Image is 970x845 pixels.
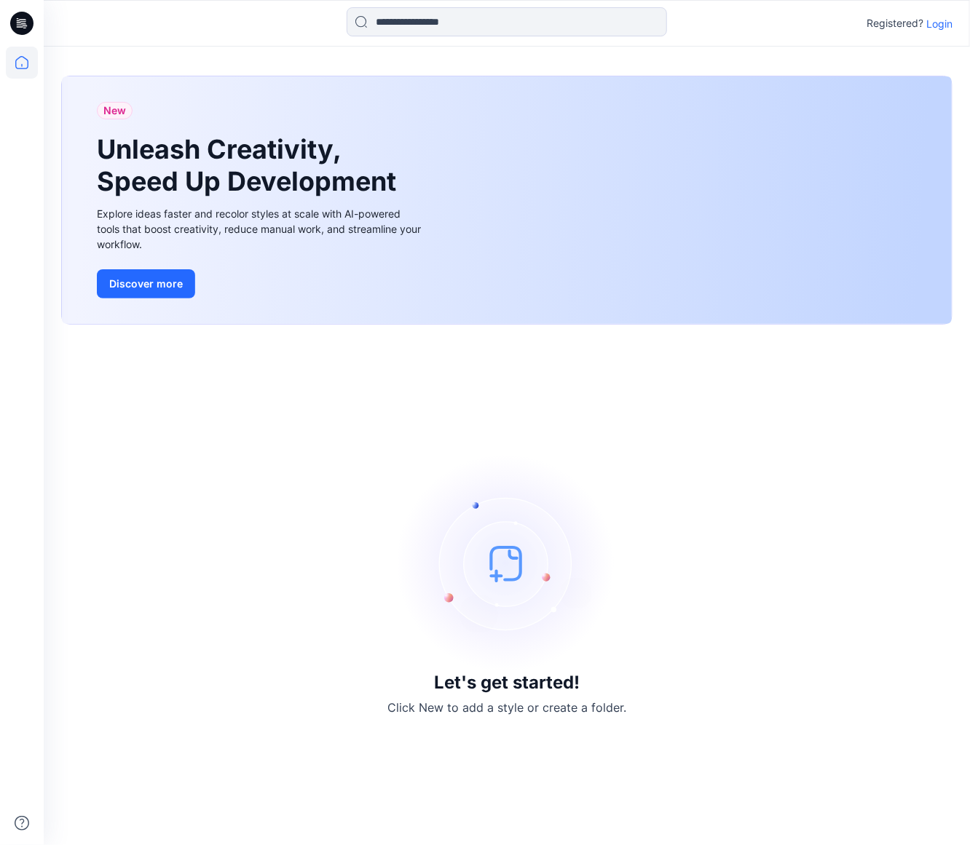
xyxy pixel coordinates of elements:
h3: Let's get started! [434,673,580,693]
p: Registered? [867,15,923,32]
p: Click New to add a style or create a folder. [387,699,626,716]
img: empty-state-image.svg [398,454,616,673]
a: Discover more [97,269,425,298]
h1: Unleash Creativity, Speed Up Development [97,134,403,197]
button: Discover more [97,269,195,298]
p: Login [926,16,953,31]
div: Explore ideas faster and recolor styles at scale with AI-powered tools that boost creativity, red... [97,206,425,252]
span: New [103,102,126,119]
